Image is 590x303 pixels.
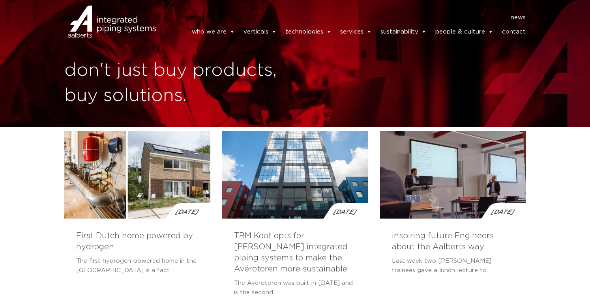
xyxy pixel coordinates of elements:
[64,58,291,108] h1: don't just buy products, buy solutions.
[502,24,526,40] a: contact
[243,24,277,40] a: verticals
[234,232,348,273] a: TBM Koot opts for [PERSON_NAME] integrated piping systems to make the Avérotoren more sustainable
[168,11,526,24] nav: Menu
[511,11,526,24] a: news
[323,203,369,219] div: [DATE]
[192,24,235,40] a: who we are
[285,24,332,40] a: technologies
[76,256,199,275] p: The first hydrogen-powered home in the [GEOGRAPHIC_DATA] is a fact....
[165,203,211,219] div: [DATE]
[481,203,526,219] div: [DATE]
[435,24,493,40] a: people & culture
[340,24,372,40] a: services
[76,232,193,251] a: First Dutch home powered by hydrogen
[234,279,356,297] p: The Avérotoren was built in [DATE] and is the second...
[380,24,427,40] a: sustainability
[392,256,514,275] p: Last week two [PERSON_NAME] trainees gave a lunch lecture to...
[392,232,494,251] a: inspiring future Engineers about the Aalberts way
